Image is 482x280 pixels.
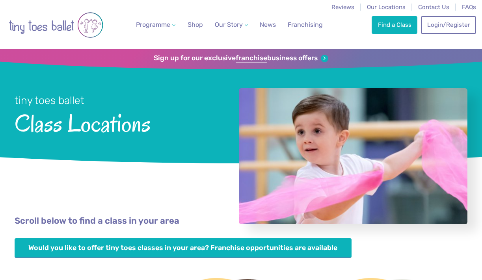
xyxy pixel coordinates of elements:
[288,21,323,28] span: Franchising
[418,4,449,11] a: Contact Us
[462,4,476,11] a: FAQs
[367,4,406,11] a: Our Locations
[154,54,328,63] a: Sign up for our exclusivefranchisebusiness offers
[9,5,103,45] img: tiny toes ballet
[257,17,279,33] a: News
[136,21,170,28] span: Programme
[215,21,243,28] span: Our Story
[15,108,218,137] span: Class Locations
[372,16,417,33] a: Find a Class
[285,17,326,33] a: Franchising
[15,94,84,107] small: tiny toes ballet
[421,16,476,33] a: Login/Register
[331,4,354,11] a: Reviews
[184,17,206,33] a: Shop
[212,17,251,33] a: Our Story
[260,21,276,28] span: News
[15,238,352,258] a: Would you like to offer tiny toes classes in your area? Franchise opportunities are available
[236,54,267,63] strong: franchise
[188,21,203,28] span: Shop
[15,215,468,227] p: Scroll below to find a class in your area
[133,17,179,33] a: Programme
